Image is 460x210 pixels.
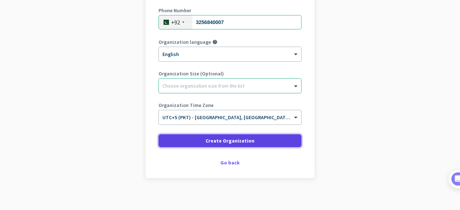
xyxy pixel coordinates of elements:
input: 21 23456789 [158,15,302,29]
i: help [212,39,217,45]
button: Create Organization [158,134,302,147]
label: Phone Number [158,8,302,13]
label: Organization Time Zone [158,103,302,108]
div: Go back [158,160,302,165]
span: Create Organization [206,137,254,144]
label: Organization Size (Optional) [158,71,302,76]
label: Organization language [158,39,211,45]
div: +92 [171,19,180,26]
